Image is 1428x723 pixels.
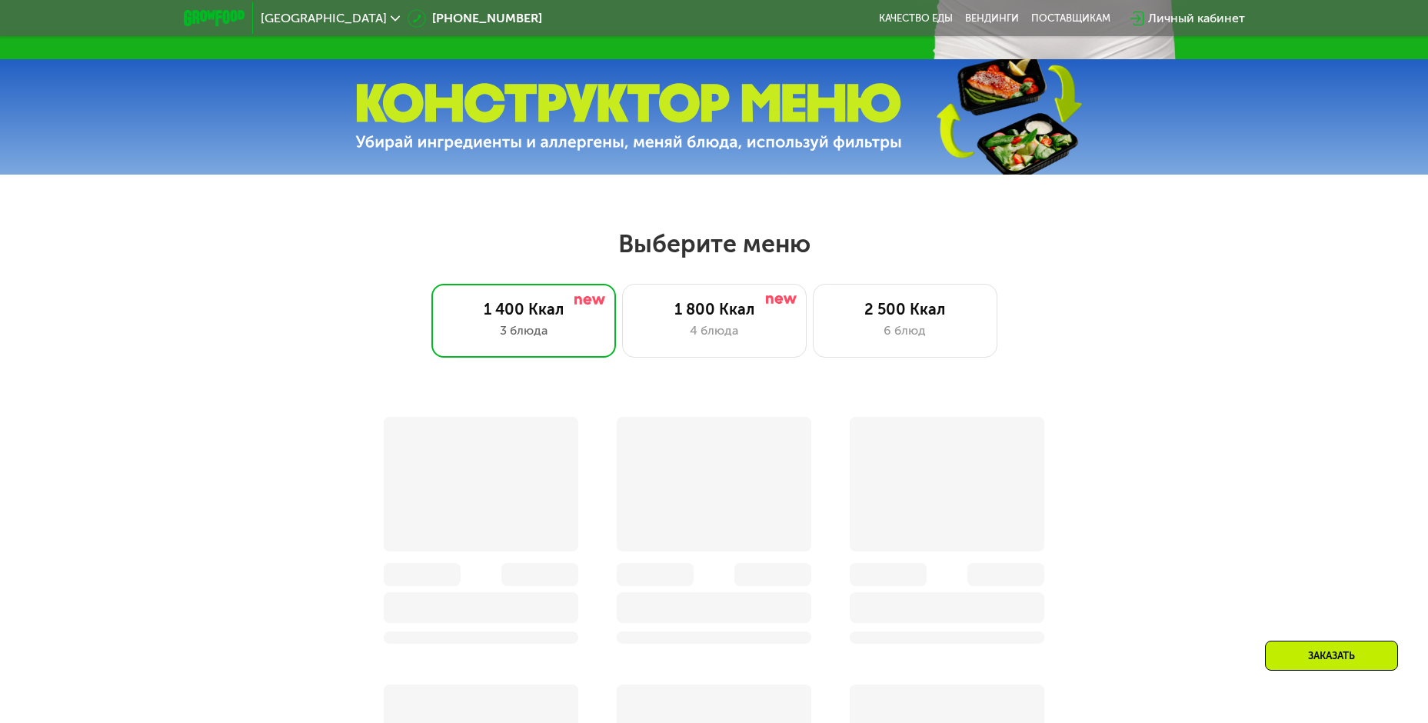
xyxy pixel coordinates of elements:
div: 1 800 Ккал [638,300,791,318]
h2: Выберите меню [49,228,1379,259]
span: [GEOGRAPHIC_DATA] [261,12,387,25]
div: Заказать [1265,641,1398,671]
div: поставщикам [1031,12,1110,25]
a: [PHONE_NUMBER] [408,9,542,28]
div: 1 400 Ккал [448,300,600,318]
div: 4 блюда [638,322,791,340]
div: 3 блюда [448,322,600,340]
div: 6 блюд [829,322,981,340]
a: Вендинги [965,12,1019,25]
a: Качество еды [879,12,953,25]
div: Личный кабинет [1148,9,1245,28]
div: 2 500 Ккал [829,300,981,318]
